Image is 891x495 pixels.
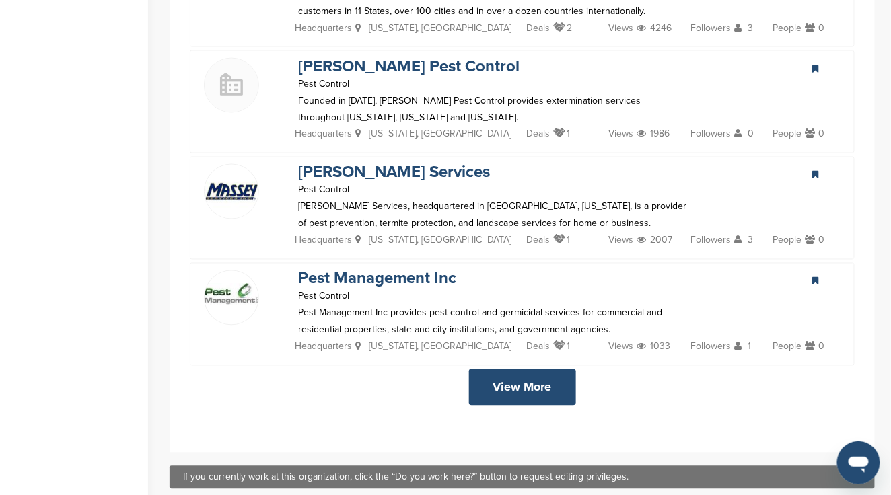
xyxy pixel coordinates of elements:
a: View More [469,369,576,406]
p: 3 [735,20,754,40]
p: Views [609,232,634,249]
p: Deals [526,232,550,249]
p: Followers [691,232,732,249]
p: Headquarters [295,126,352,143]
p: Views [609,338,634,355]
p: [US_STATE], [GEOGRAPHIC_DATA] [355,338,511,358]
p: Deals [526,338,550,355]
a: [PERSON_NAME] Services [298,163,490,182]
p: [US_STATE], [GEOGRAPHIC_DATA] [355,232,511,252]
p: [US_STATE], [GEOGRAPHIC_DATA] [355,126,511,146]
p: People [773,338,802,355]
p: 0 [806,338,825,358]
p: 0 [806,232,825,252]
p: 3 [735,232,754,252]
p: 1 [735,338,752,358]
img: Pminc [205,284,258,305]
img: Buildingmissing [205,59,258,112]
p: Pest Control [298,182,490,198]
p: Headquarters [295,20,352,36]
p: 1986 [637,126,670,146]
p: Pest Control [298,288,456,305]
p: 0 [806,20,825,40]
p: 0 [735,126,754,146]
p: People [773,20,802,36]
p: 1033 [637,338,671,358]
p: Deals [526,20,550,36]
p: 2007 [637,232,673,252]
p: Views [609,20,634,36]
a: [PERSON_NAME] Pest Control [298,56,520,76]
p: 4246 [637,20,672,40]
p: Views [609,126,634,143]
p: 0 [806,126,825,146]
p: 1 [553,338,570,358]
p: Deals [526,126,550,143]
a: Pest Management Inc [298,269,456,289]
p: Pest Management Inc provides pest control and germicidal services for commercial and residential ... [298,305,688,338]
img: 15380728 10155457986682656 1639721181789239747 n [205,165,258,219]
p: Founded in [DATE], [PERSON_NAME] Pest Control provides extermination services throughout [US_STAT... [298,92,688,126]
p: [PERSON_NAME] Services, headquartered in [GEOGRAPHIC_DATA], [US_STATE], is a provider of pest pre... [298,198,688,232]
p: Headquarters [295,338,352,355]
div: If you currently work at this organization, click the “Do you work here?” button to request editi... [183,473,861,482]
p: People [773,126,802,143]
iframe: Button to launch messaging window [837,441,880,484]
p: [US_STATE], [GEOGRAPHIC_DATA] [355,20,511,40]
p: Followers [691,20,732,36]
p: 1 [553,126,570,146]
p: Headquarters [295,232,352,249]
p: Followers [691,338,732,355]
p: Pest Control [298,75,520,92]
p: 1 [553,232,570,252]
p: 2 [553,20,572,40]
p: People [773,232,802,249]
p: Followers [691,126,732,143]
